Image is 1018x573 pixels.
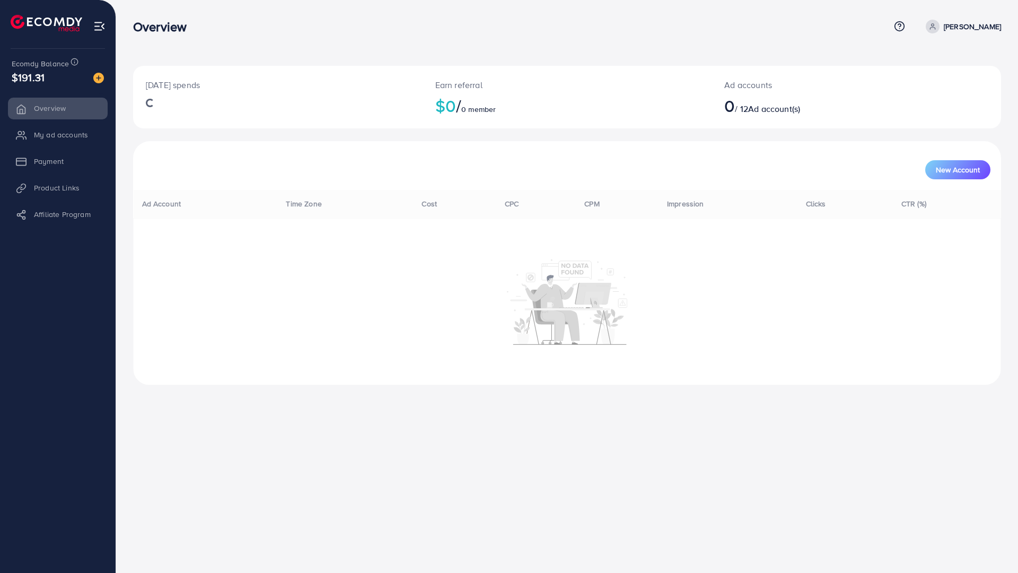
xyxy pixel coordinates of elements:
[461,104,496,115] span: 0 member
[435,95,699,116] h2: $0
[944,20,1001,33] p: [PERSON_NAME]
[12,58,69,69] span: Ecomdy Balance
[922,20,1001,33] a: [PERSON_NAME]
[93,73,104,83] img: image
[748,103,800,115] span: Ad account(s)
[724,93,735,118] span: 0
[133,19,195,34] h3: Overview
[12,70,45,85] span: $191.31
[925,160,990,179] button: New Account
[435,79,699,91] p: Earn referral
[724,95,916,116] h2: / 12
[11,15,82,31] img: logo
[146,79,410,91] p: [DATE] spends
[456,93,461,118] span: /
[936,166,980,173] span: New Account
[724,79,916,91] p: Ad accounts
[93,20,106,32] img: menu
